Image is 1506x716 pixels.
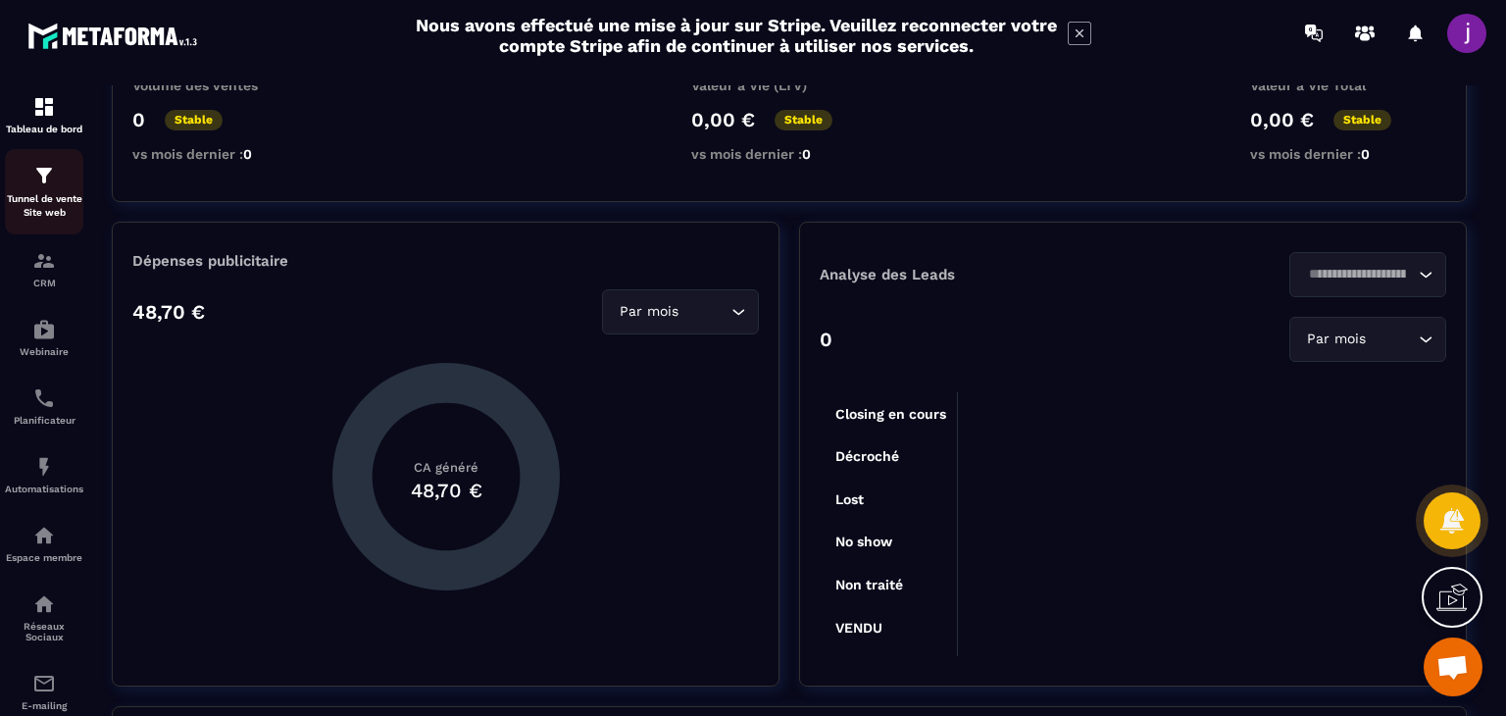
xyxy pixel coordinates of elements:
p: Planificateur [5,415,83,426]
a: automationsautomationsWebinaire [5,303,83,372]
tspan: Non traité [835,577,903,592]
img: formation [32,95,56,119]
span: 0 [243,146,252,162]
tspan: Closing en cours [835,406,946,423]
p: E-mailing [5,700,83,711]
p: Stable [1333,110,1391,130]
img: email [32,672,56,695]
img: automations [32,318,56,341]
input: Search for option [1302,264,1414,285]
a: schedulerschedulerPlanificateur [5,372,83,440]
p: Stable [775,110,832,130]
div: Search for option [1289,317,1446,362]
p: Valeur à Vie (LTV) [691,77,887,93]
tspan: Décroché [835,448,899,464]
p: CRM [5,278,83,288]
p: Tableau de bord [5,124,83,134]
div: Ouvrir le chat [1424,638,1482,696]
p: Analyse des Leads [820,266,1133,283]
p: Webinaire [5,346,83,357]
p: vs mois dernier : [691,146,887,162]
p: 0,00 € [1250,108,1314,131]
tspan: VENDU [835,620,882,636]
p: 0 [820,328,832,351]
div: Search for option [1289,252,1446,297]
a: formationformationCRM [5,234,83,303]
a: social-networksocial-networkRéseaux Sociaux [5,578,83,657]
span: Par mois [1302,329,1370,350]
img: automations [32,455,56,479]
input: Search for option [682,301,727,323]
a: automationsautomationsEspace membre [5,509,83,578]
p: vs mois dernier : [132,146,328,162]
p: vs mois dernier : [1250,146,1446,162]
p: 0,00 € [691,108,755,131]
p: 0 [132,108,145,131]
p: Réseaux Sociaux [5,621,83,642]
img: scheduler [32,386,56,410]
img: automations [32,524,56,547]
div: Search for option [602,289,759,334]
p: Espace membre [5,552,83,563]
img: logo [27,18,204,54]
p: 48,70 € [132,300,205,324]
tspan: No show [835,534,893,549]
a: formationformationTableau de bord [5,80,83,149]
p: Volume des ventes [132,77,328,93]
h2: Nous avons effectué une mise à jour sur Stripe. Veuillez reconnecter votre compte Stripe afin de ... [415,15,1058,56]
img: formation [32,164,56,187]
p: Tunnel de vente Site web [5,192,83,220]
span: 0 [1361,146,1370,162]
p: Dépenses publicitaire [132,252,759,270]
tspan: Lost [835,491,864,507]
span: 0 [802,146,811,162]
p: Automatisations [5,484,83,494]
p: Stable [165,110,223,130]
p: Valeur à Vie Total [1250,77,1446,93]
input: Search for option [1370,329,1414,350]
img: formation [32,249,56,273]
a: automationsautomationsAutomatisations [5,440,83,509]
span: Par mois [615,301,682,323]
a: formationformationTunnel de vente Site web [5,149,83,234]
img: social-network [32,592,56,616]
